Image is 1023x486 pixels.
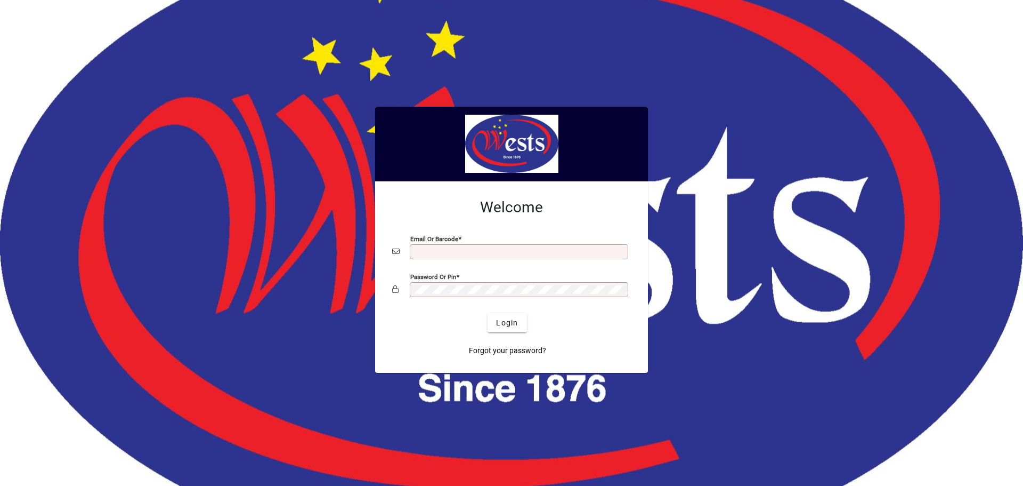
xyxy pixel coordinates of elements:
button: Login [488,313,526,332]
h2: Welcome [392,198,631,217]
span: Login [496,317,518,329]
mat-label: Email or Barcode [410,235,458,243]
span: Forgot your password? [469,345,546,356]
mat-label: Password or Pin [410,273,456,281]
a: Forgot your password? [465,341,550,360]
